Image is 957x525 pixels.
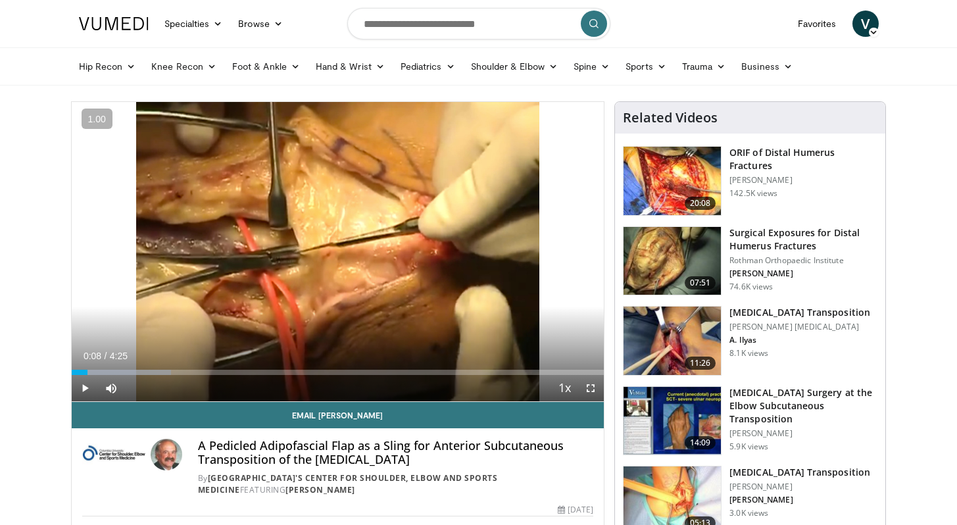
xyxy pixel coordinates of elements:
img: 70322_0000_3.png.150x105_q85_crop-smart_upscale.jpg [624,227,721,295]
img: VuMedi Logo [79,17,149,30]
a: 07:51 Surgical Exposures for Distal Humerus Fractures Rothman Orthopaedic Institute [PERSON_NAME]... [623,226,877,296]
a: Hip Recon [71,53,144,80]
div: By FEATURING [198,472,594,496]
a: Shoulder & Elbow [463,53,566,80]
a: Browse [230,11,291,37]
a: Specialties [157,11,231,37]
p: [PERSON_NAME] [729,268,877,279]
span: 0:08 [84,351,101,361]
img: Columbia University's Center for Shoulder, Elbow and Sports Medicine [82,439,145,470]
button: Playback Rate [551,375,577,401]
p: [PERSON_NAME] [MEDICAL_DATA] [729,322,870,332]
p: 8.1K views [729,348,768,359]
video-js: Video Player [72,102,604,402]
a: Business [733,53,800,80]
a: [PERSON_NAME] [285,484,355,495]
button: Mute [98,375,124,401]
div: Progress Bar [72,370,604,375]
a: 11:26 [MEDICAL_DATA] Transposition [PERSON_NAME] [MEDICAL_DATA] A. Ilyas 8.1K views [623,306,877,376]
input: Search topics, interventions [347,8,610,39]
p: A. Ilyas [729,335,870,345]
a: [GEOGRAPHIC_DATA]'s Center for Shoulder, Elbow and Sports Medicine [198,472,498,495]
a: Hand & Wrist [308,53,393,80]
p: [PERSON_NAME] [729,175,877,186]
p: [PERSON_NAME] [729,482,870,492]
a: Foot & Ankle [224,53,308,80]
a: Knee Recon [143,53,224,80]
p: 142.5K views [729,188,777,199]
a: Favorites [790,11,845,37]
img: orif-sanch_3.png.150x105_q85_crop-smart_upscale.jpg [624,147,721,215]
span: 07:51 [685,276,716,289]
span: 14:09 [685,436,716,449]
span: / [105,351,107,361]
p: [PERSON_NAME] [729,428,877,439]
button: Fullscreen [577,375,604,401]
h3: [MEDICAL_DATA] Transposition [729,306,870,319]
a: 20:08 ORIF of Distal Humerus Fractures [PERSON_NAME] 142.5K views [623,146,877,216]
img: Avatar [151,439,182,470]
a: Pediatrics [393,53,463,80]
h3: Surgical Exposures for Distal Humerus Fractures [729,226,877,253]
a: Trauma [674,53,734,80]
button: Play [72,375,98,401]
h3: ORIF of Distal Humerus Fractures [729,146,877,172]
h3: [MEDICAL_DATA] Transposition [729,466,870,479]
a: Email [PERSON_NAME] [72,402,604,428]
a: Sports [618,53,674,80]
h3: [MEDICAL_DATA] Surgery at the Elbow Subcutaneous Transposition [729,386,877,426]
p: Rothman Orthopaedic Institute [729,255,877,266]
img: 4c3c6f75-4af4-4fa2-bff6-d5a560996c15.150x105_q85_crop-smart_upscale.jpg [624,307,721,375]
span: 20:08 [685,197,716,210]
span: 11:26 [685,357,716,370]
p: 3.0K views [729,508,768,518]
p: 5.9K views [729,441,768,452]
img: 317999_0002_1.png.150x105_q85_crop-smart_upscale.jpg [624,387,721,455]
h4: A Pedicled Adipofascial Flap as a Sling for Anterior Subcutaneous Transposition of the [MEDICAL_D... [198,439,594,467]
h4: Related Videos [623,110,718,126]
a: 14:09 [MEDICAL_DATA] Surgery at the Elbow Subcutaneous Transposition [PERSON_NAME] 5.9K views [623,386,877,456]
a: V [852,11,879,37]
span: 4:25 [110,351,128,361]
div: [DATE] [558,504,593,516]
p: [PERSON_NAME] [729,495,870,505]
p: 74.6K views [729,282,773,292]
a: Spine [566,53,618,80]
